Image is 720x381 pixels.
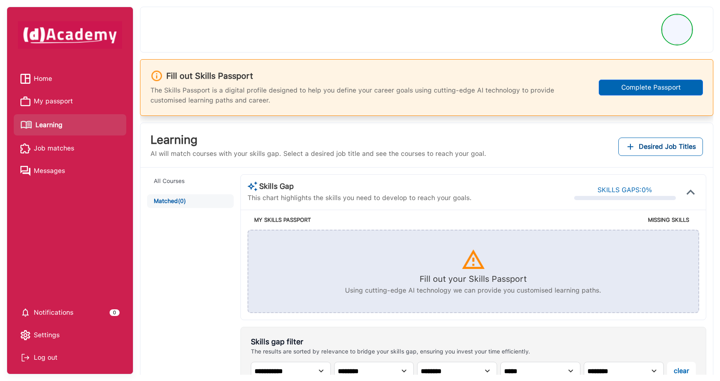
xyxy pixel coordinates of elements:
[420,274,527,284] h5: Fill out your Skills Passport
[345,286,601,296] p: Using cutting-edge AI technology we can provide you customised learning paths.
[618,138,703,156] button: Add desired job titles
[20,73,120,85] a: Home iconHome
[20,165,120,177] a: Messages iconMessages
[247,193,472,203] p: This chart highlights the skills you need to develop to reach your goals.
[20,353,30,363] img: Log out
[20,118,32,132] img: Learning icon
[604,83,697,93] div: Complete Passport
[34,329,60,341] span: Settings
[20,351,120,364] div: Log out
[682,184,699,201] img: icon
[150,133,486,147] h3: Learning
[20,74,30,84] img: Home icon
[34,95,73,108] span: My passport
[254,217,472,223] h5: MY SKILLS PASSPORT
[34,306,73,319] span: Notifications
[20,95,120,108] a: My passport iconMy passport
[20,96,30,106] img: My passport icon
[20,166,30,176] img: Messages icon
[166,71,253,81] h3: Fill out Skills Passport
[639,141,696,153] span: Desired Job Titles
[150,70,163,82] img: info
[34,142,74,155] span: Job matches
[20,143,30,153] img: Job matches icon
[251,348,530,355] div: The results are sorted by relevance to bridge your skills gap, ensuring you invest your time effi...
[247,181,472,191] h3: Skills Gap
[18,21,122,49] img: dAcademy
[247,181,257,191] img: AI Course Suggestion
[150,149,486,159] p: AI will match courses with your skills gap. Select a desired job title and see the courses to rea...
[34,73,52,85] span: Home
[20,330,30,340] img: setting
[461,247,486,272] img: icon
[35,119,62,131] span: Learning
[674,365,689,377] div: clear
[662,15,692,44] img: Profile
[20,142,120,155] a: Job matches iconJob matches
[472,217,689,223] h5: MISSING SKILLS
[597,184,652,196] div: SKILLS GAPS: 0 %
[625,142,635,152] img: add icon
[147,194,234,208] button: Matched(0)
[20,118,120,132] a: Learning iconLearning
[251,337,530,346] div: Skills gap filter
[110,309,120,316] div: 0
[34,165,65,177] span: Messages
[20,308,30,318] img: setting
[147,174,234,188] button: All Courses
[667,362,696,380] button: clear
[150,85,565,105] p: The Skills Passport is a digital profile designed to help you define your career goals using cutt...
[599,80,703,95] button: Complete Passport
